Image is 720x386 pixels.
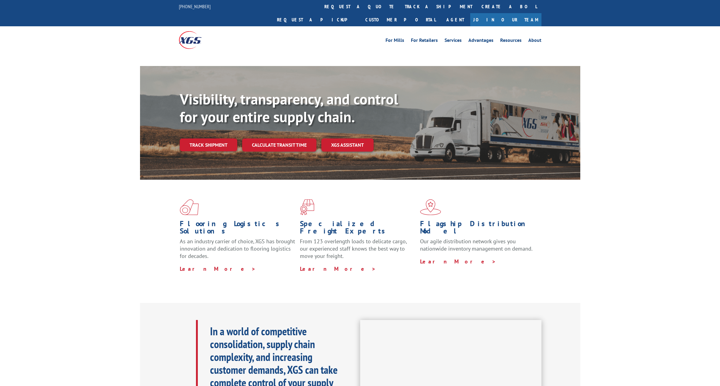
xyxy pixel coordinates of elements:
a: [PHONE_NUMBER] [179,3,211,9]
a: Resources [500,38,522,45]
h1: Flooring Logistics Solutions [180,220,295,238]
h1: Specialized Freight Experts [300,220,415,238]
img: xgs-icon-total-supply-chain-intelligence-red [180,199,199,215]
a: Learn More > [300,265,376,272]
p: From 123 overlength loads to delicate cargo, our experienced staff knows the best way to move you... [300,238,415,265]
h1: Flagship Distribution Model [420,220,536,238]
span: As an industry carrier of choice, XGS has brought innovation and dedication to flooring logistics... [180,238,295,259]
a: Calculate transit time [242,138,316,152]
img: xgs-icon-flagship-distribution-model-red [420,199,441,215]
a: Request a pickup [272,13,361,26]
a: Advantages [468,38,493,45]
a: XGS ASSISTANT [321,138,374,152]
img: xgs-icon-focused-on-flooring-red [300,199,314,215]
span: Our agile distribution network gives you nationwide inventory management on demand. [420,238,533,252]
a: Services [445,38,462,45]
a: Agent [440,13,470,26]
a: Customer Portal [361,13,440,26]
a: Learn More > [180,265,256,272]
b: Visibility, transparency, and control for your entire supply chain. [180,90,398,126]
a: Join Our Team [470,13,541,26]
a: Track shipment [180,138,237,151]
a: About [528,38,541,45]
a: For Retailers [411,38,438,45]
a: For Mills [386,38,404,45]
a: Learn More > [420,258,496,265]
